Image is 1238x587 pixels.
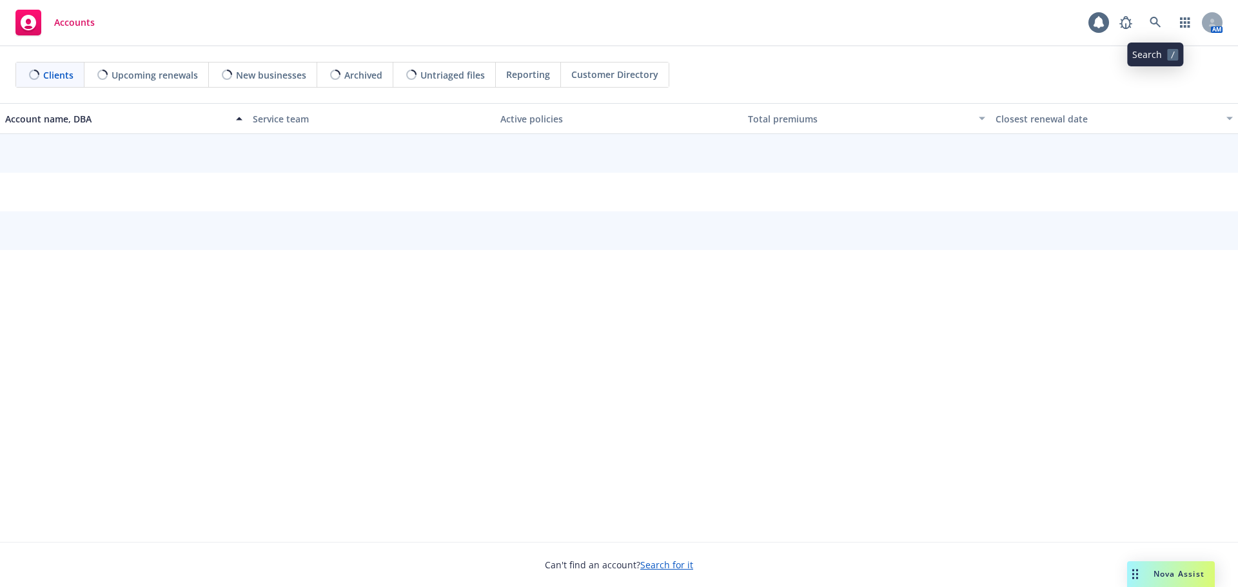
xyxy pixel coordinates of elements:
a: Search for it [640,559,693,571]
div: Active policies [500,112,738,126]
button: Active policies [495,103,743,134]
span: Untriaged files [420,68,485,82]
button: Nova Assist [1127,561,1215,587]
span: Accounts [54,17,95,28]
span: Archived [344,68,382,82]
div: Closest renewal date [996,112,1219,126]
button: Service team [248,103,495,134]
span: Clients [43,68,74,82]
div: Drag to move [1127,561,1143,587]
span: New businesses [236,68,306,82]
span: Nova Assist [1154,568,1204,579]
div: Account name, DBA [5,112,228,126]
button: Total premiums [743,103,990,134]
a: Report a Bug [1113,10,1139,35]
button: Closest renewal date [990,103,1238,134]
a: Search [1143,10,1168,35]
a: Switch app [1172,10,1198,35]
a: Accounts [10,5,100,41]
span: Can't find an account? [545,558,693,572]
div: Service team [253,112,490,126]
span: Reporting [506,68,550,81]
span: Upcoming renewals [112,68,198,82]
span: Customer Directory [571,68,658,81]
div: Total premiums [748,112,971,126]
